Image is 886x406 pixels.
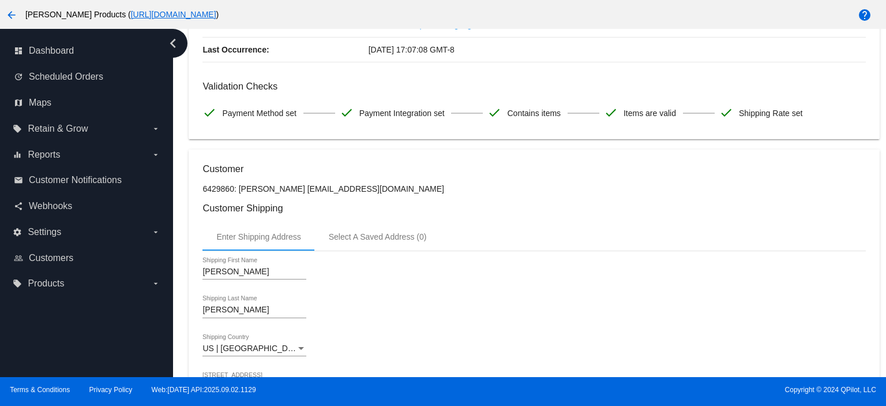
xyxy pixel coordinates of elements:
span: Customer Notifications [29,175,122,185]
mat-icon: check [202,106,216,120]
span: Items are valid [624,101,676,125]
span: Copyright © 2024 QPilot, LLC [453,386,876,394]
span: Success [369,20,399,29]
span: US | [GEOGRAPHIC_DATA] [202,344,305,353]
input: Shipping Last Name [202,306,306,315]
i: chevron_left [164,34,182,53]
i: arrow_drop_down [151,228,160,237]
h3: Validation Checks [202,81,865,92]
i: settings [13,228,22,237]
span: Dashboard [29,46,74,56]
i: share [14,202,23,211]
a: dashboard Dashboard [14,42,160,60]
p: 6429860: [PERSON_NAME] [EMAIL_ADDRESS][DOMAIN_NAME] [202,184,865,193]
span: Retain & Grow [28,124,88,134]
h3: Customer [202,163,865,174]
a: people_outline Customers [14,249,160,267]
input: Shipping First Name [202,267,306,277]
span: [DATE] 17:07:08 GMT-8 [369,45,455,54]
i: arrow_drop_down [151,124,160,133]
i: people_outline [14,254,23,263]
span: Contains items [507,101,561,125]
a: update Scheduled Orders [14,68,160,86]
i: arrow_drop_down [151,279,160,288]
a: Web:[DATE] API:2025.09.02.1129 [152,386,256,394]
i: email [14,176,23,185]
a: [URL][DOMAIN_NAME] [131,10,216,19]
span: [PERSON_NAME] Products ( ) [25,10,219,19]
span: Payment Method set [222,101,296,125]
i: equalizer [13,150,22,159]
span: Settings [28,227,61,237]
span: Products [28,278,64,289]
span: Webhooks [29,201,72,211]
span: Reports [28,150,60,160]
mat-icon: check [719,106,733,120]
mat-select: Shipping Country [202,344,306,353]
a: email Customer Notifications [14,171,160,189]
i: local_offer [13,124,22,133]
span: Maps [29,98,51,108]
span: Payment Integration set [359,101,445,125]
a: Terms & Conditions [10,386,70,394]
a: share Webhooks [14,197,160,215]
mat-icon: arrow_back [5,8,18,22]
a: map Maps [14,94,160,112]
i: local_offer [13,279,22,288]
i: arrow_drop_down [151,150,160,159]
mat-icon: check [487,106,501,120]
span: Shipping Rate set [739,101,803,125]
span: Scheduled Orders [29,72,103,82]
mat-icon: check [604,106,618,120]
mat-icon: check [340,106,354,120]
mat-icon: help [858,8,872,22]
i: dashboard [14,46,23,55]
a: Privacy Policy [89,386,133,394]
span: Customers [29,253,73,263]
p: Last Occurrence: [202,38,368,62]
i: update [14,72,23,81]
i: map [14,98,23,107]
h3: Customer Shipping [202,203,865,214]
div: Select A Saved Address (0) [329,232,427,241]
div: Enter Shipping Address [216,232,301,241]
